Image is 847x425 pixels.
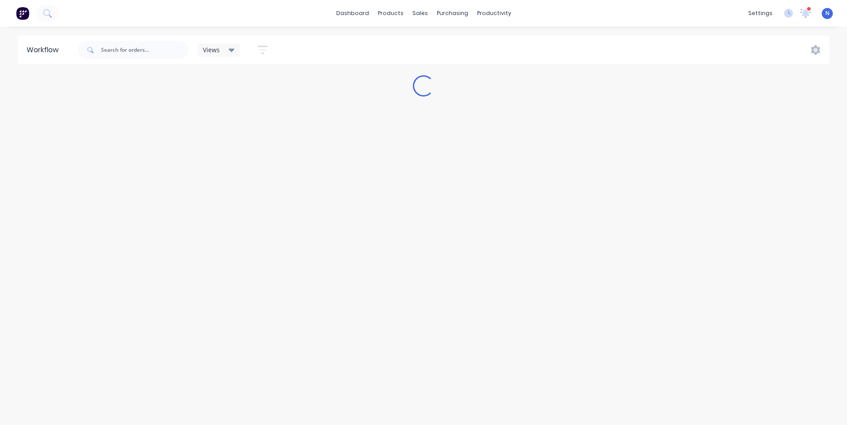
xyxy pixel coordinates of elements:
img: Factory [16,7,29,20]
span: Views [203,45,220,54]
div: products [373,7,408,20]
div: settings [744,7,777,20]
input: Search for orders... [101,41,189,59]
span: N [825,9,829,17]
div: Workflow [27,45,63,55]
div: purchasing [432,7,473,20]
div: sales [408,7,432,20]
div: productivity [473,7,516,20]
a: dashboard [332,7,373,20]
